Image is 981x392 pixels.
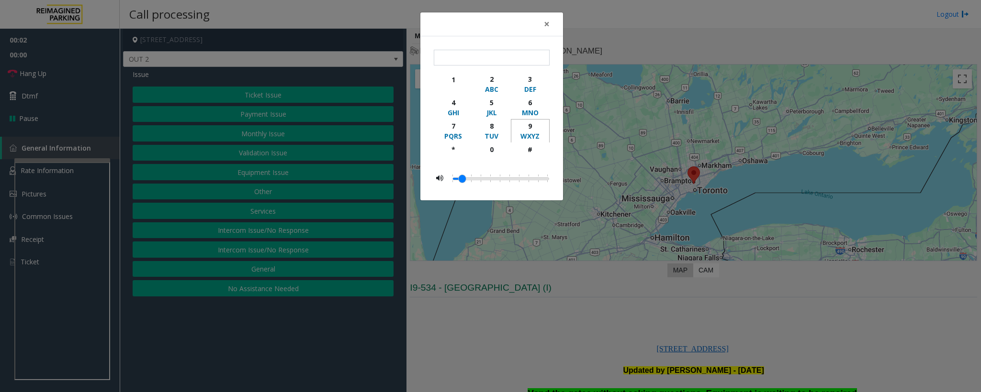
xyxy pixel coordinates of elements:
[440,108,466,118] div: GHI
[440,131,466,141] div: PQRS
[517,144,543,154] div: #
[434,72,473,96] button: 1
[434,119,473,142] button: 7PQRS
[476,172,486,185] li: 0.15
[472,142,511,165] button: 0
[478,121,505,131] div: 8
[434,96,473,119] button: 4GHI
[524,172,534,185] li: 0.4
[543,172,548,185] li: 0.5
[440,121,466,131] div: 7
[511,142,550,165] button: #
[511,72,550,96] button: 3DEF
[517,108,543,118] div: MNO
[472,72,511,96] button: 2ABC
[517,131,543,141] div: WXYZ
[478,98,505,108] div: 5
[478,84,505,94] div: ABC
[486,172,496,185] li: 0.2
[505,172,515,185] li: 0.3
[496,172,505,185] li: 0.25
[478,74,505,84] div: 2
[517,74,543,84] div: 3
[511,119,550,142] button: 9WXYZ
[544,17,550,31] span: ×
[515,172,524,185] li: 0.35
[472,119,511,142] button: 8TUV
[440,75,466,85] div: 1
[478,131,505,141] div: TUV
[517,98,543,108] div: 6
[452,172,457,185] li: 0
[511,96,550,119] button: 6MNO
[534,172,543,185] li: 0.45
[537,12,556,36] button: Close
[517,84,543,94] div: DEF
[459,175,466,183] a: Drag
[517,121,543,131] div: 9
[472,96,511,119] button: 5JKL
[478,144,505,154] div: 0
[478,108,505,118] div: JKL
[467,172,476,185] li: 0.1
[457,172,467,185] li: 0.05
[440,98,466,108] div: 4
